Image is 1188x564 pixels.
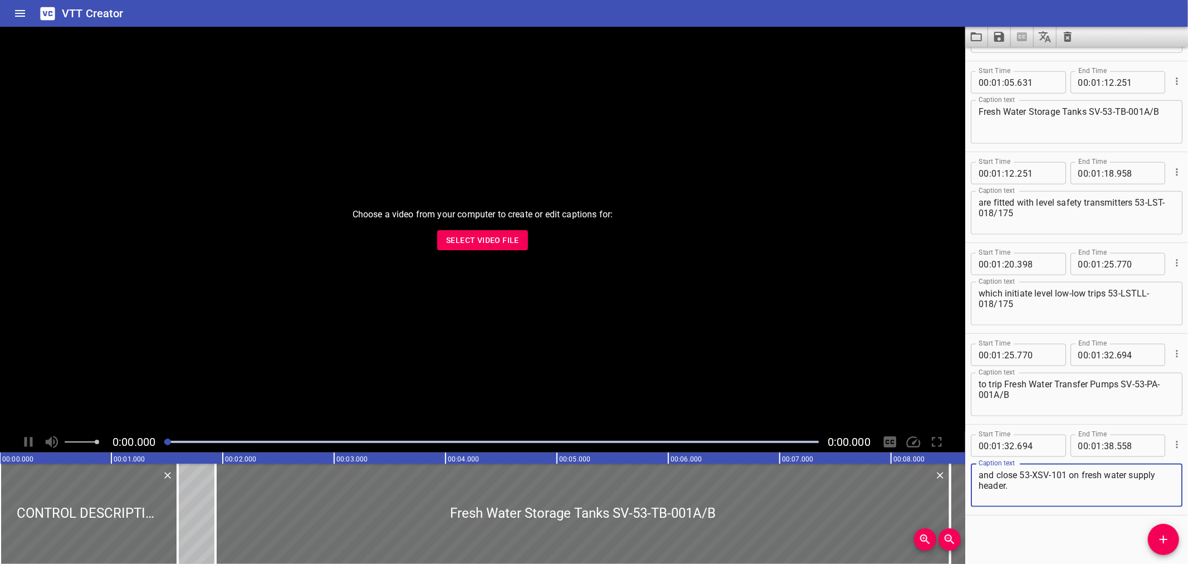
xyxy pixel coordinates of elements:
input: 25 [1104,253,1114,275]
input: 770 [1117,253,1157,275]
div: Delete Cue [160,468,173,483]
span: : [1102,344,1104,366]
button: Save captions to file [988,27,1011,47]
div: Cue Options [1170,339,1182,368]
textarea: which initiate level low-low trips 53-LSTLL-018/175 [979,288,1175,320]
span: Select a video in the pane to the left, then you can automatically extract captions. [1011,27,1034,47]
input: 01 [991,71,1002,94]
span: Video Duration [828,435,871,449]
button: Cue Options [1170,165,1184,179]
textarea: and close 53-XSV-101 on fresh water supply header. [979,470,1175,502]
div: Play progress [164,441,819,443]
button: Load captions from file [965,27,988,47]
div: Playback Speed [903,431,924,453]
span: . [1114,162,1117,184]
input: 01 [1091,344,1102,366]
span: : [989,71,991,94]
textarea: to trip Fresh Water Transfer Pumps SV-53-PA-001A/B [979,379,1175,411]
input: 25 [1004,344,1015,366]
input: 01 [991,162,1002,184]
input: 694 [1117,344,1157,366]
div: Cue Options [1170,67,1182,96]
span: : [989,344,991,366]
span: : [1102,253,1104,275]
button: Cue Options [1170,74,1184,89]
div: Hide/Show Captions [879,431,901,453]
textarea: Fresh Water Storage Tanks SV-53-TB-001A/B [979,106,1175,138]
span: . [1015,253,1017,275]
p: Choose a video from your computer to create or edit captions for: [353,208,613,221]
input: 01 [1091,435,1102,457]
button: Select Video File [437,230,528,251]
text: 00:03.000 [336,455,368,463]
input: 00 [1078,435,1089,457]
textarea: are fitted with level safety transmitters 53-LST-018/175 [979,197,1175,229]
span: : [1089,71,1091,94]
span: : [989,435,991,457]
span: . [1114,435,1117,457]
button: Zoom In [914,528,936,551]
input: 00 [979,253,989,275]
span: : [1002,162,1004,184]
input: 251 [1017,162,1058,184]
text: 00:00.000 [2,455,33,463]
button: Delete [160,468,175,483]
span: : [989,253,991,275]
button: Zoom Out [938,528,961,551]
span: : [1089,344,1091,366]
input: 32 [1004,435,1015,457]
text: 00:06.000 [671,455,702,463]
svg: Save captions to file [993,30,1006,43]
text: 00:08.000 [893,455,925,463]
span: Current Time [113,435,155,449]
input: 00 [1078,162,1089,184]
input: 770 [1017,344,1058,366]
input: 00 [1078,71,1089,94]
span: : [1002,71,1004,94]
text: 00:04.000 [448,455,479,463]
span: . [1114,71,1117,94]
text: 00:07.000 [782,455,813,463]
input: 01 [1091,162,1102,184]
input: 00 [979,71,989,94]
text: 00:01.000 [114,455,145,463]
span: : [1089,435,1091,457]
span: . [1114,344,1117,366]
input: 398 [1017,253,1058,275]
div: Cue Options [1170,249,1182,278]
span: : [1089,253,1091,275]
span: Select Video File [446,234,519,247]
input: 00 [1078,253,1089,275]
input: 12 [1104,71,1114,94]
input: 00 [979,435,989,457]
input: 20 [1004,253,1015,275]
button: Cue Options [1170,256,1184,270]
input: 631 [1017,71,1058,94]
input: 251 [1117,71,1157,94]
span: : [1102,435,1104,457]
button: Delete [933,468,947,483]
input: 558 [1117,435,1157,457]
input: 18 [1104,162,1114,184]
svg: Clear captions [1061,30,1074,43]
input: 01 [1091,71,1102,94]
span: : [1002,435,1004,457]
button: Cue Options [1170,437,1184,452]
input: 00 [979,162,989,184]
span: : [1002,344,1004,366]
input: 12 [1004,162,1015,184]
button: Add Cue [1148,524,1179,555]
div: Cue Options [1170,430,1182,459]
text: 00:05.000 [559,455,590,463]
input: 01 [1091,253,1102,275]
button: Translate captions [1034,27,1057,47]
input: 694 [1017,435,1058,457]
span: : [1102,71,1104,94]
span: . [1015,435,1017,457]
h6: VTT Creator [62,4,124,22]
button: Cue Options [1170,347,1184,361]
input: 38 [1104,435,1114,457]
svg: Load captions from file [970,30,983,43]
span: . [1015,344,1017,366]
input: 00 [1078,344,1089,366]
